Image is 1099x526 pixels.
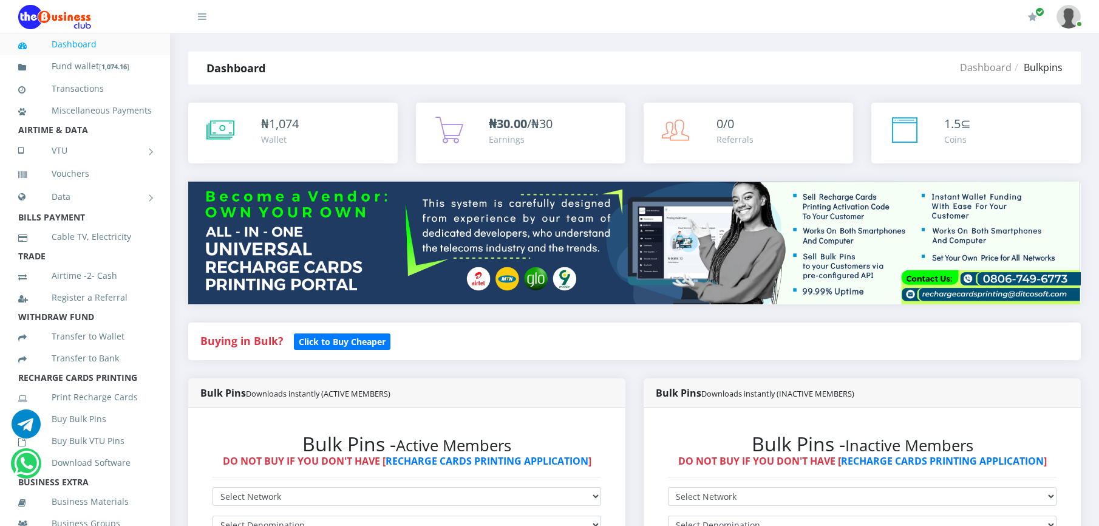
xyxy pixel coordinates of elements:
a: Fund wallet[1,074.16] [18,52,152,81]
a: RECHARGE CARDS PRINTING APPLICATION [386,454,588,468]
div: Referrals [716,133,754,146]
a: Chat for support [14,458,39,478]
strong: DO NOT BUY IF YOU DON'T HAVE [ ] [678,454,1047,468]
a: Chat for support [12,418,41,439]
a: VTU [18,135,152,166]
b: Click to Buy Cheaper [299,336,386,347]
a: Transactions [18,75,152,103]
a: Data [18,182,152,212]
a: Cable TV, Electricity [18,223,152,251]
strong: Buying in Bulk? [200,333,283,348]
a: Dashboard [18,30,152,58]
a: ₦1,074 Wallet [188,103,398,163]
a: Dashboard [960,61,1012,74]
a: 0/0 Referrals [644,103,853,163]
a: Buy Bulk Pins [18,405,152,433]
small: Active Members [396,435,511,456]
a: Miscellaneous Payments [18,97,152,125]
strong: Bulk Pins [200,386,390,400]
div: Earnings [489,133,553,146]
i: Renew/Upgrade Subscription [1028,12,1037,22]
strong: Dashboard [206,61,265,75]
small: Inactive Members [845,435,973,456]
strong: DO NOT BUY IF YOU DON'T HAVE [ ] [223,454,591,468]
a: Click to Buy Cheaper [294,333,390,348]
a: Transfer to Wallet [18,323,152,350]
a: RECHARGE CARDS PRINTING APPLICATION [841,454,1044,468]
strong: Bulk Pins [656,386,854,400]
small: [ ] [99,62,129,71]
a: Transfer to Bank [18,344,152,372]
h2: Bulk Pins - [668,432,1056,456]
div: Wallet [261,133,299,146]
b: 1,074.16 [101,62,127,71]
span: 1,074 [269,115,299,132]
a: Business Materials [18,488,152,516]
div: Coins [944,133,971,146]
span: /₦30 [489,115,553,132]
small: Downloads instantly (ACTIVE MEMBERS) [246,388,390,399]
div: ⊆ [944,115,971,133]
a: Airtime -2- Cash [18,262,152,290]
a: ₦30.00/₦30 Earnings [416,103,625,163]
div: ₦ [261,115,299,133]
li: Bulkpins [1012,60,1063,75]
a: Print Recharge Cards [18,383,152,411]
a: Download Software [18,449,152,477]
span: 0/0 [716,115,734,132]
a: Buy Bulk VTU Pins [18,427,152,455]
img: multitenant_rcp.png [188,182,1081,304]
a: Register a Referral [18,284,152,312]
img: Logo [18,5,91,29]
img: User [1056,5,1081,29]
b: ₦30.00 [489,115,527,132]
span: Renew/Upgrade Subscription [1035,7,1044,16]
a: Vouchers [18,160,152,188]
small: Downloads instantly (INACTIVE MEMBERS) [701,388,854,399]
span: 1.5 [944,115,961,132]
h2: Bulk Pins - [213,432,601,456]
